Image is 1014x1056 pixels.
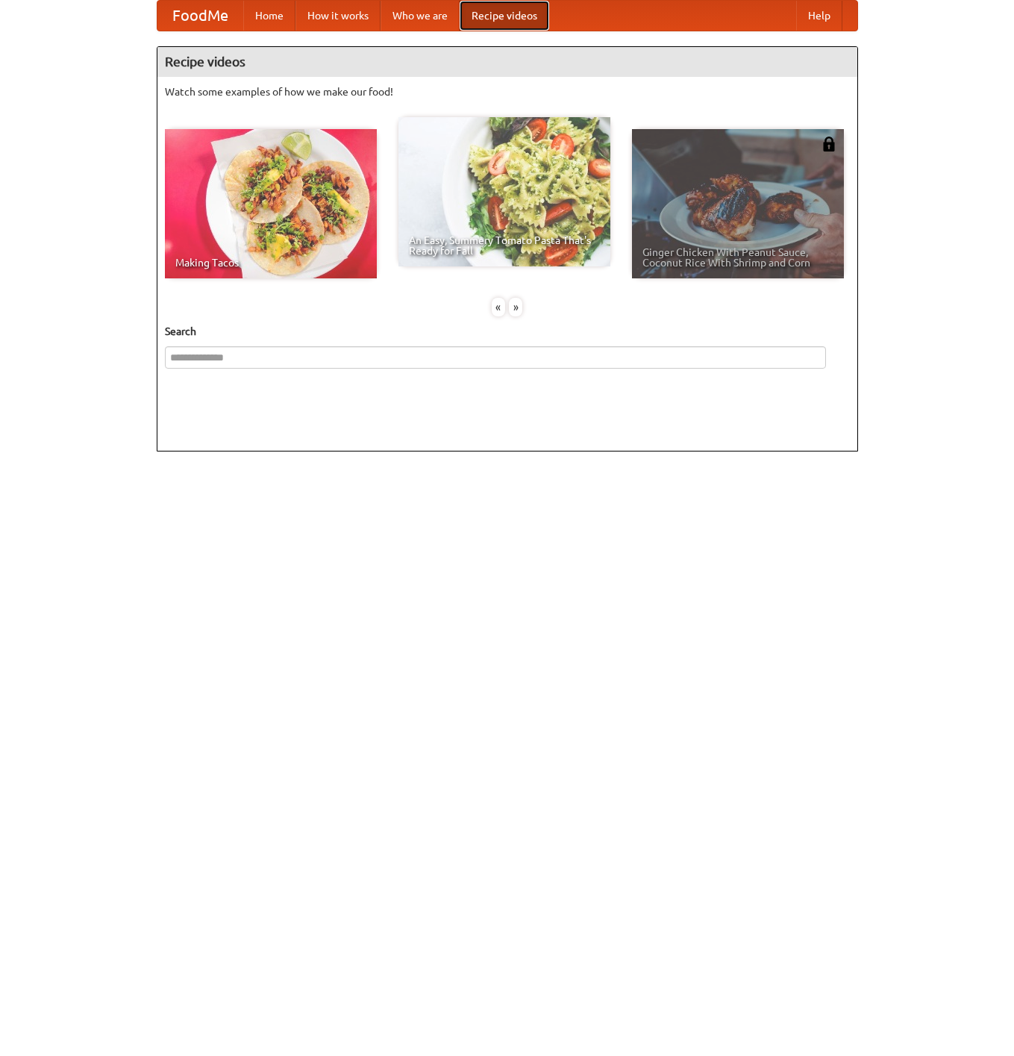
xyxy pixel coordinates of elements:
h4: Recipe videos [157,47,857,77]
a: Help [796,1,842,31]
a: How it works [295,1,381,31]
a: An Easy, Summery Tomato Pasta That's Ready for Fall [398,117,610,266]
span: An Easy, Summery Tomato Pasta That's Ready for Fall [409,235,600,256]
a: Making Tacos [165,129,377,278]
div: » [509,298,522,316]
a: Recipe videos [460,1,549,31]
a: FoodMe [157,1,243,31]
div: « [492,298,505,316]
h5: Search [165,324,850,339]
span: Making Tacos [175,257,366,268]
img: 483408.png [821,137,836,151]
p: Watch some examples of how we make our food! [165,84,850,99]
a: Who we are [381,1,460,31]
a: Home [243,1,295,31]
